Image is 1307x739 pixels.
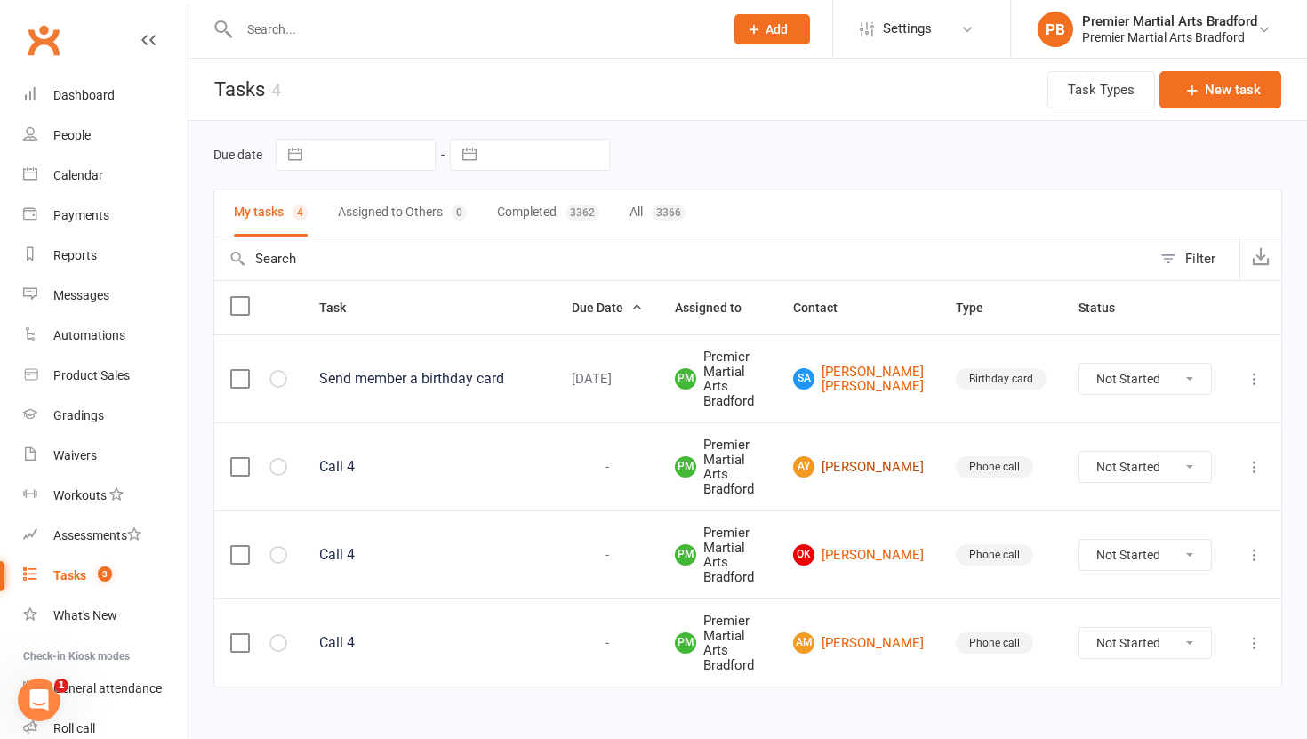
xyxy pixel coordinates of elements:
span: OK [793,544,814,566]
span: Settings [883,9,932,49]
div: Premier Martial Arts Bradford [1082,13,1257,29]
div: Automations [53,328,125,342]
button: Contact [793,297,857,318]
div: Dashboard [53,88,115,102]
button: Task Types [1047,71,1155,108]
span: PM [675,456,696,478]
span: 3 [98,566,112,582]
span: 1 [54,679,68,693]
div: 4 [271,79,281,100]
div: Payments [53,208,109,222]
div: Call 4 [319,634,540,652]
a: Workouts [23,476,188,516]
a: SA[PERSON_NAME] [PERSON_NAME] [793,365,924,394]
div: Phone call [956,544,1033,566]
span: Premier Martial Arts Bradford [675,438,761,496]
span: AM [793,632,814,654]
div: What's New [53,608,117,623]
div: Product Sales [53,368,130,382]
span: PM [675,544,696,566]
div: - [572,548,643,563]
div: Reports [53,248,97,262]
div: Workouts [53,488,107,502]
div: Call 4 [319,546,540,564]
div: General attendance [53,681,162,695]
div: Filter [1185,248,1215,269]
div: Birthday card [956,368,1046,390]
div: PB [1038,12,1073,47]
div: Waivers [53,448,97,462]
a: OK[PERSON_NAME] [793,544,924,566]
div: Gradings [53,408,104,422]
span: Assigned to [675,301,761,315]
a: Calendar [23,156,188,196]
span: Type [956,301,1003,315]
span: Contact [793,301,857,315]
a: Payments [23,196,188,236]
a: AY[PERSON_NAME] [793,456,924,478]
div: 3362 [565,205,599,221]
div: Phone call [956,632,1033,654]
button: All3366 [629,189,686,237]
button: Assigned to [675,297,761,318]
span: SA [793,368,814,390]
span: Premier Martial Arts Bradford [675,349,761,408]
a: Tasks 3 [23,556,188,596]
div: - [572,636,643,651]
span: Task [319,301,365,315]
a: Dashboard [23,76,188,116]
div: Assessments [53,528,141,542]
span: Premier Martial Arts Bradford [675,614,761,672]
div: 4 [293,205,308,221]
button: Due Date [572,297,643,318]
div: Send member a birthday card [319,370,540,388]
span: Status [1078,301,1135,315]
button: Task [319,297,365,318]
button: My tasks4 [234,189,308,237]
div: Premier Martial Arts Bradford [1082,29,1257,45]
div: Roll call [53,721,95,735]
div: Tasks [53,568,86,582]
span: AY [793,456,814,478]
span: PM [675,368,696,390]
label: Due date [213,148,262,162]
span: Add [766,22,788,36]
button: Completed3362 [497,189,599,237]
div: - [572,460,643,475]
button: Status [1078,297,1135,318]
a: Product Sales [23,356,188,396]
a: People [23,116,188,156]
iframe: Intercom live chat [18,679,60,721]
button: Type [956,297,1003,318]
input: Search... [234,17,711,42]
a: Clubworx [21,18,66,62]
a: General attendance kiosk mode [23,669,188,709]
a: Reports [23,236,188,276]
a: What's New [23,596,188,636]
a: AM[PERSON_NAME] [793,632,924,654]
div: People [53,128,91,142]
span: Due Date [572,301,643,315]
div: Call 4 [319,458,540,476]
a: Gradings [23,396,188,436]
input: Search [214,237,1151,280]
div: Messages [53,288,109,302]
div: 3366 [652,205,686,221]
a: Assessments [23,516,188,556]
div: Calendar [53,168,103,182]
span: PM [675,632,696,654]
button: Add [734,14,810,44]
a: Messages [23,276,188,316]
div: [DATE] [572,372,643,387]
button: Assigned to Others0 [338,189,467,237]
a: Waivers [23,436,188,476]
button: Filter [1151,237,1239,280]
div: 0 [452,205,467,221]
div: Phone call [956,456,1033,478]
h1: Tasks [188,59,281,120]
button: New task [1159,71,1281,108]
a: Automations [23,316,188,356]
span: Premier Martial Arts Bradford [675,526,761,584]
